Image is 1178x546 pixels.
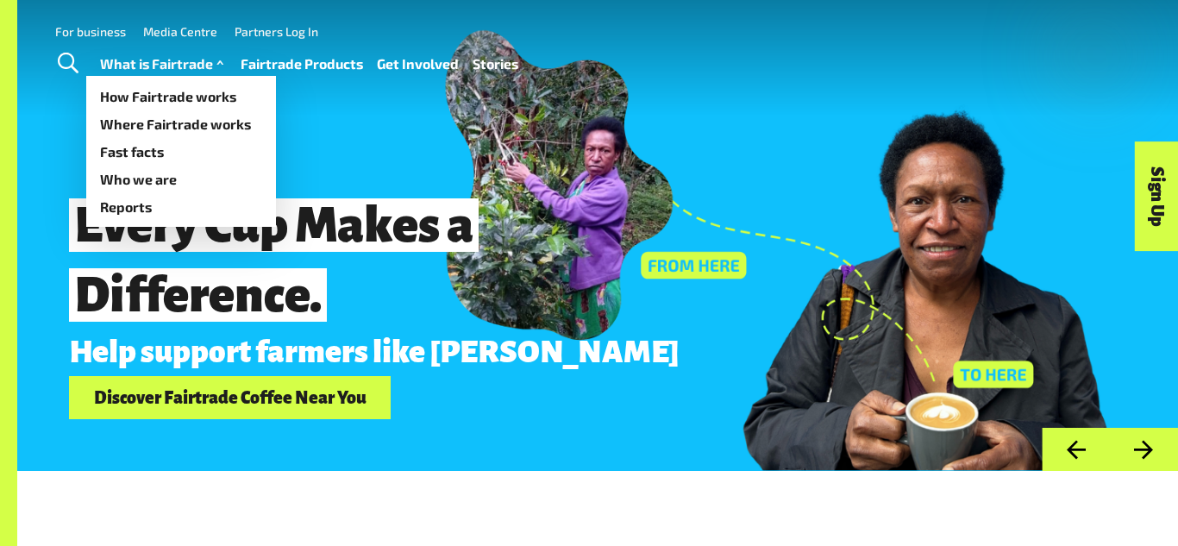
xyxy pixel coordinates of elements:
[143,24,217,39] a: Media Centre
[1042,428,1110,472] button: Previous
[1063,22,1130,94] img: Fairtrade Australia New Zealand logo
[473,52,518,77] a: Stories
[86,138,276,166] a: Fast facts
[55,24,126,39] a: For business
[235,24,318,39] a: Partners Log In
[86,166,276,193] a: Who we are
[69,198,479,322] span: Every Cup Makes a Difference.
[100,52,228,77] a: What is Fairtrade
[47,42,89,85] a: Toggle Search
[86,193,276,221] a: Reports
[1110,428,1178,472] button: Next
[241,52,363,77] a: Fairtrade Products
[86,110,276,138] a: Where Fairtrade works
[69,376,391,420] a: Discover Fairtrade Coffee Near You
[86,83,276,110] a: How Fairtrade works
[377,52,459,77] a: Get Involved
[69,336,947,369] p: Help support farmers like [PERSON_NAME]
